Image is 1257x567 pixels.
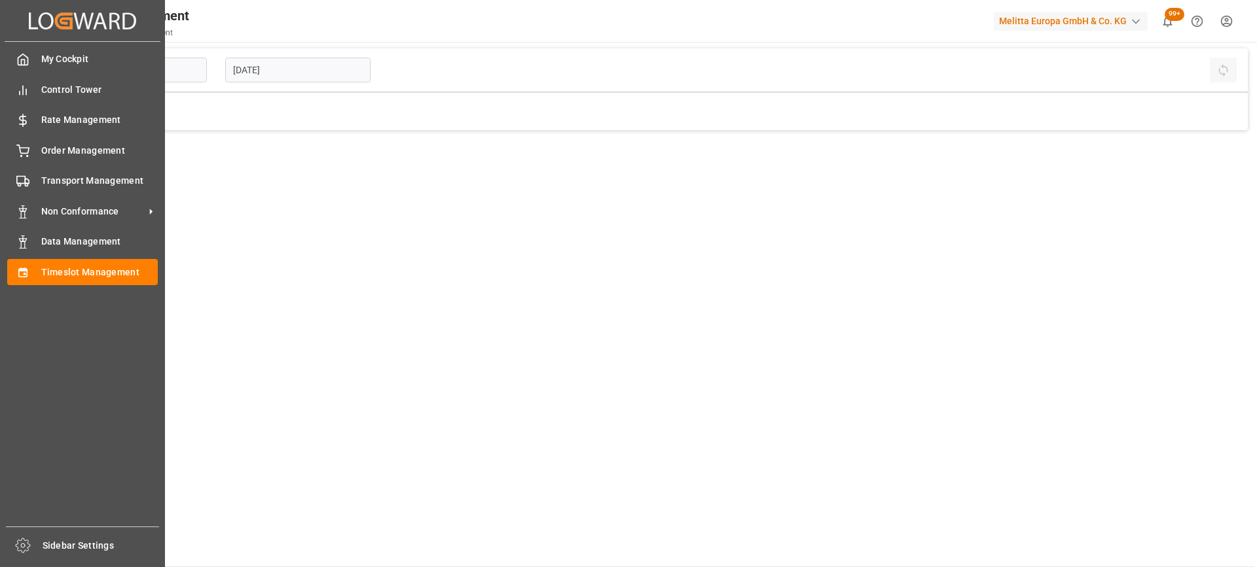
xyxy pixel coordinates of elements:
[7,259,158,284] a: Timeslot Management
[41,113,158,127] span: Rate Management
[41,235,158,249] span: Data Management
[7,46,158,72] a: My Cockpit
[41,144,158,158] span: Order Management
[7,168,158,194] a: Transport Management
[7,229,158,254] a: Data Management
[41,174,158,188] span: Transport Management
[41,83,158,97] span: Control Tower
[41,205,145,218] span: Non Conformance
[7,107,158,133] a: Rate Management
[41,266,158,279] span: Timeslot Management
[225,58,371,82] input: DD-MM-YYYY
[7,137,158,163] a: Order Management
[41,52,158,66] span: My Cockpit
[43,539,160,553] span: Sidebar Settings
[7,77,158,102] a: Control Tower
